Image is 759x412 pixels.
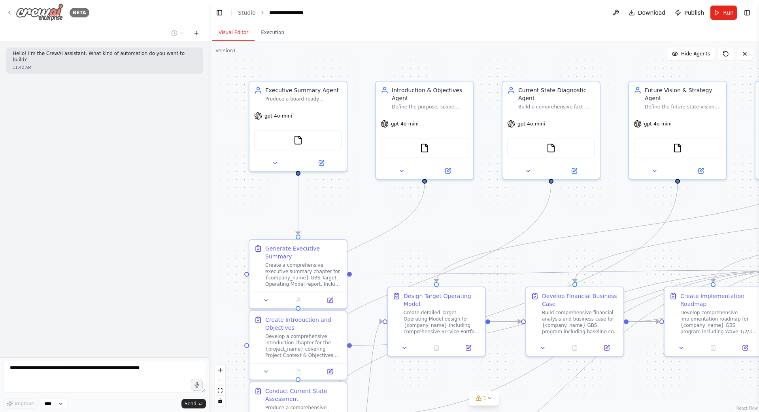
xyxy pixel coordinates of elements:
div: BETA [70,8,89,17]
button: Open in side panel [678,166,723,176]
button: Execution [255,25,291,41]
img: FileReadTool [293,135,303,145]
button: Open in side panel [316,367,344,376]
g: Edge from 3e9b33ef-efc2-4f5b-9038-4e9c3d4d7070 to 0cc4b426-0e8a-4447-ae3d-4855127a82bc [294,184,429,306]
div: Introduction & Objectives Agent [392,86,468,102]
div: Executive Summary AgentProduce a board-ready executive summary of the {company_name} GBS Operatin... [249,81,347,172]
button: Run [710,6,737,20]
div: Version 1 [215,47,236,54]
button: zoom in [215,365,225,375]
button: fit view [215,385,225,396]
div: Generate Executive SummaryCreate a comprehensive executive summary chapter for {company_name} GBS... [249,239,347,309]
div: Create a comprehensive executive summary chapter for {company_name} GBS Target Operating Model re... [265,262,342,287]
div: Define the purpose, scope, methodology, and assumptions of the {company_name} GBS program. Create... [392,104,468,110]
g: Edge from b1b2011c-e501-4447-a8eb-ca84c9eca367 to 2b40ac81-3687-4b31-bbb9-f9816392832b [629,318,659,326]
button: Hide Agents [667,47,715,60]
div: Develop Financial Business Case [542,292,619,308]
span: Publish [684,9,704,17]
div: 11:42 AM [13,65,196,70]
div: Current State Diagnostic Agent [518,86,595,102]
span: Hide Agents [681,51,710,57]
div: Future Vision & Strategy Agent [645,86,721,102]
button: Open in side panel [299,158,344,168]
div: Create Implementation Roadmap [680,292,757,308]
button: Click to speak your automation idea [191,379,203,391]
div: Develop comprehensive implementation roadmap for {company_name} GBS program including Wave 1/2/3 ... [680,309,757,335]
div: Create Introduction and ObjectivesDevelop a comprehensive introduction chapter for the {project_n... [249,310,347,380]
div: Define the future-state vision, design principles, [PERSON_NAME], and value thesis for {company_n... [645,104,721,110]
g: Edge from 6ac66e0c-5549-4396-9f6e-1dee333a4902 to 16fc83bf-d720-4748-b41d-837b03c65c6f [294,176,302,235]
img: Logo [16,4,63,21]
div: Conduct Current State Assessment [265,387,342,403]
button: Visual Editor [212,25,255,41]
span: gpt-4o-mini [264,113,292,119]
div: Executive Summary Agent [265,86,342,94]
div: Build comprehensive financial analysis and business case for {company_name} GBS program including... [542,309,619,335]
div: Generate Executive Summary [265,245,342,260]
button: No output available [697,343,730,353]
button: Open in side panel [425,166,470,176]
button: toggle interactivity [215,396,225,406]
div: Design Target Operating ModelCreate detailed Target Operating Model design for {company_name} inc... [387,287,486,357]
span: Improve [15,401,34,407]
p: Hello! I'm the CrewAI assistant. What kind of automation do you want to build? [13,51,196,63]
button: Start a new chat [190,28,203,38]
button: Download [625,6,669,20]
button: zoom out [215,375,225,385]
button: Open in side panel [731,343,759,353]
button: Show right sidebar [742,7,753,18]
span: gpt-4o-mini [644,121,672,127]
button: 1 [469,391,499,406]
a: Studio [238,9,256,16]
img: FileReadTool [420,143,429,153]
span: Run [723,9,734,17]
span: gpt-4o-mini [391,121,419,127]
button: Open in side panel [552,166,597,176]
a: React Flow attribution [736,406,758,410]
g: Edge from 9f1be335-c899-4e97-8321-cdbf426de416 to f923f586-8086-430c-b625-265476b0587f [294,184,555,377]
img: FileReadTool [673,143,682,153]
button: No output available [281,367,315,376]
div: Produce a board-ready executive summary of the {company_name} GBS Operating Model. Create compreh... [265,96,342,102]
nav: breadcrumb [238,9,322,17]
button: Open in side panel [316,296,344,305]
span: Download [638,9,666,17]
span: 1 [483,394,487,402]
div: Develop a comprehensive introduction chapter for the {project_name} covering Project Context & Ob... [265,333,342,359]
div: React Flow controls [215,365,225,406]
div: Current State Diagnostic AgentBuild a comprehensive fact-based baseline of current services, KPIs... [502,81,600,180]
div: Introduction & Objectives AgentDefine the purpose, scope, methodology, and assumptions of the {co... [375,81,474,180]
button: Switch to previous chat [168,28,187,38]
button: No output available [281,296,315,305]
button: Improve [3,399,38,409]
button: No output available [558,343,592,353]
button: Hide left sidebar [214,7,225,18]
button: Publish [672,6,707,20]
div: Future Vision & Strategy AgentDefine the future-state vision, design principles, [PERSON_NAME], a... [628,81,727,180]
button: Open in side panel [455,343,482,353]
div: Develop Financial Business CaseBuild comprehensive financial analysis and business case for {comp... [525,287,624,357]
button: Open in side panel [593,343,620,353]
span: gpt-4o-mini [517,121,545,127]
img: FileReadTool [546,143,556,153]
button: Send [181,399,206,408]
div: Build a comprehensive fact-based baseline of current services, KPIs, technology, organization, go... [518,104,595,110]
button: No output available [420,343,453,353]
div: Create detailed Target Operating Model design for {company_name} including comprehensive Service ... [404,309,480,335]
span: Send [185,401,196,407]
div: Create Introduction and Objectives [265,316,342,332]
div: Design Target Operating Model [404,292,480,308]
